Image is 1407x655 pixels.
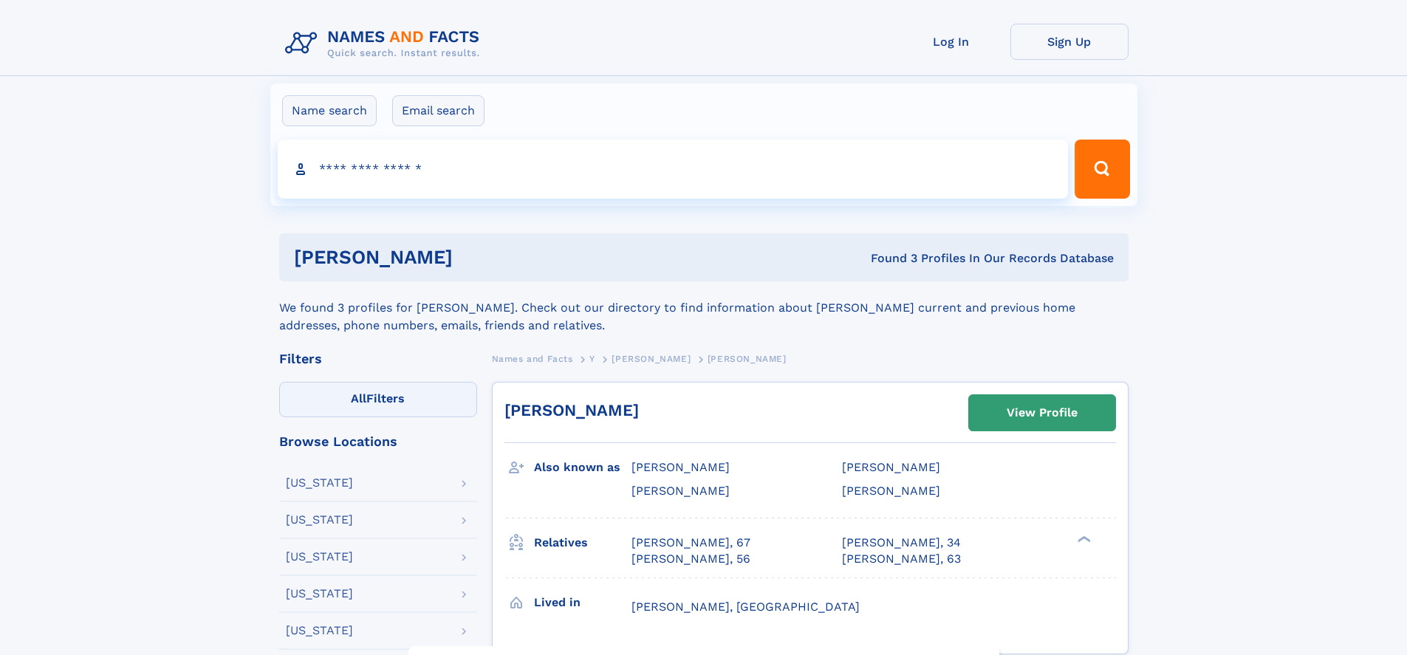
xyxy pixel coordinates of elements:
label: Filters [279,382,477,417]
h3: Relatives [534,530,631,555]
h1: [PERSON_NAME] [294,248,662,267]
span: [PERSON_NAME], [GEOGRAPHIC_DATA] [631,600,860,614]
span: [PERSON_NAME] [708,354,787,364]
img: Logo Names and Facts [279,24,492,64]
div: We found 3 profiles for [PERSON_NAME]. Check out our directory to find information about [PERSON_... [279,281,1129,335]
h3: Also known as [534,455,631,480]
a: [PERSON_NAME], 67 [631,535,750,551]
div: Filters [279,352,477,366]
button: Search Button [1075,140,1129,199]
div: [US_STATE] [286,477,353,489]
span: [PERSON_NAME] [842,460,940,474]
a: Names and Facts [492,349,573,368]
div: [US_STATE] [286,551,353,563]
div: [US_STATE] [286,625,353,637]
span: [PERSON_NAME] [612,354,691,364]
span: Y [589,354,595,364]
div: View Profile [1007,396,1078,430]
span: [PERSON_NAME] [842,484,940,498]
a: View Profile [969,395,1115,431]
a: [PERSON_NAME], 56 [631,551,750,567]
span: [PERSON_NAME] [631,460,730,474]
input: search input [278,140,1069,199]
div: Browse Locations [279,435,477,448]
a: Y [589,349,595,368]
div: [US_STATE] [286,514,353,526]
a: [PERSON_NAME] [612,349,691,368]
a: [PERSON_NAME], 63 [842,551,961,567]
a: [PERSON_NAME], 34 [842,535,961,551]
a: [PERSON_NAME] [504,401,639,419]
span: All [351,391,366,405]
div: [US_STATE] [286,588,353,600]
h3: Lived in [534,590,631,615]
a: Sign Up [1010,24,1129,60]
div: ❯ [1074,534,1092,543]
label: Name search [282,95,377,126]
div: Found 3 Profiles In Our Records Database [662,250,1114,267]
a: Log In [892,24,1010,60]
label: Email search [392,95,485,126]
span: [PERSON_NAME] [631,484,730,498]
